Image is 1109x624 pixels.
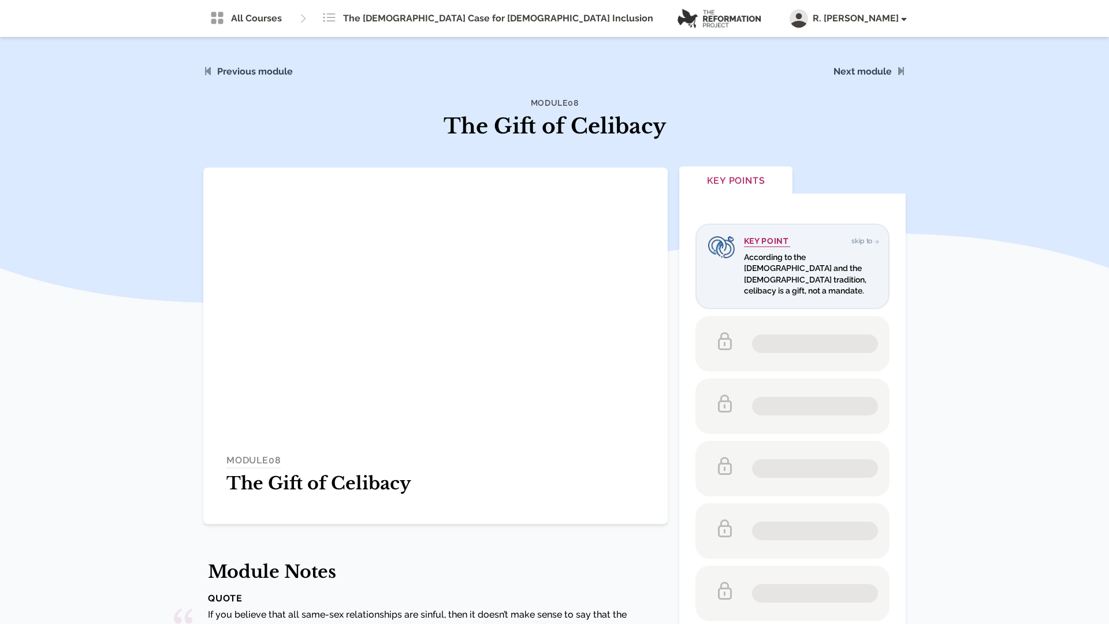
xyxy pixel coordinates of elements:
[678,9,761,28] img: logo.png
[203,168,668,429] iframe: Module 08 - The Gift of Celibacy
[813,12,906,25] span: R. [PERSON_NAME]
[407,111,702,142] h1: The Gift of Celibacy
[744,236,790,247] h4: Key Point
[208,562,645,582] h1: Module Notes
[203,7,289,30] a: All Courses
[790,9,906,28] button: R. [PERSON_NAME]
[833,66,892,77] a: Next module
[208,593,243,604] strong: QUOTE
[343,12,653,25] span: The [DEMOGRAPHIC_DATA] Case for [DEMOGRAPHIC_DATA] Inclusion
[679,166,792,197] button: Key Points
[315,7,660,30] a: The [DEMOGRAPHIC_DATA] Case for [DEMOGRAPHIC_DATA] Inclusion
[226,454,281,469] h4: MODULE 08
[407,97,702,109] h4: Module 08
[217,66,293,77] a: Previous module
[226,473,645,494] h1: The Gift of Celibacy
[851,237,877,245] span: Skip to
[744,252,877,296] p: According to the [DEMOGRAPHIC_DATA] and the [DEMOGRAPHIC_DATA] tradition, celibacy is a gift, not...
[231,12,282,25] span: All Courses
